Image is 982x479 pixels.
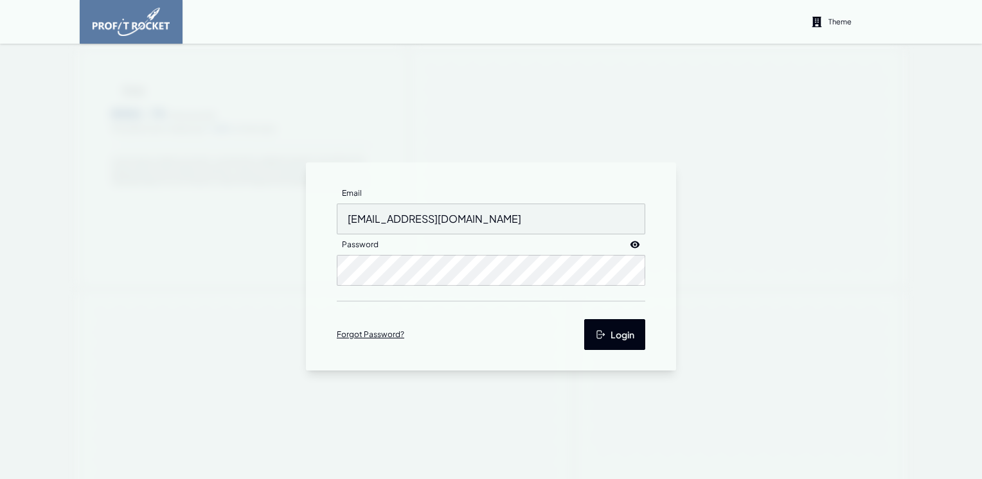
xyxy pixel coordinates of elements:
img: image [93,8,170,36]
label: Password [337,234,384,255]
label: Email [337,183,367,204]
a: Forgot Password? [337,329,404,340]
button: Login [584,319,645,350]
p: Theme [828,17,852,26]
